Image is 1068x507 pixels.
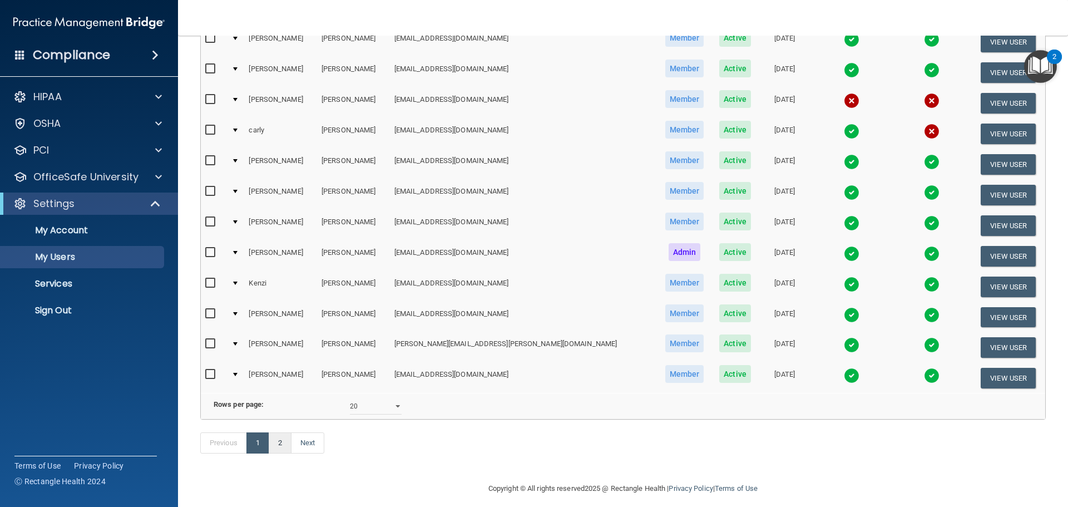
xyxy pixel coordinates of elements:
td: [PERSON_NAME] [317,180,390,210]
td: [PERSON_NAME] [244,27,317,57]
button: View User [981,185,1036,205]
td: [DATE] [758,27,811,57]
h4: Compliance [33,47,110,63]
td: [DATE] [758,119,811,149]
button: View User [981,215,1036,236]
p: Settings [33,197,75,210]
a: OSHA [13,117,162,130]
td: [PERSON_NAME] [317,272,390,302]
td: [EMAIL_ADDRESS][DOMAIN_NAME] [390,363,657,393]
td: [EMAIL_ADDRESS][DOMAIN_NAME] [390,180,657,210]
button: View User [981,368,1036,388]
button: View User [981,154,1036,175]
td: [EMAIL_ADDRESS][DOMAIN_NAME] [390,119,657,149]
td: [EMAIL_ADDRESS][DOMAIN_NAME] [390,57,657,88]
td: [PERSON_NAME] [317,88,390,119]
img: tick.e7d51cea.svg [924,277,940,292]
a: Settings [13,197,161,210]
td: [EMAIL_ADDRESS][DOMAIN_NAME] [390,210,657,241]
td: [EMAIL_ADDRESS][DOMAIN_NAME] [390,88,657,119]
span: Member [665,29,704,47]
img: tick.e7d51cea.svg [924,337,940,353]
img: tick.e7d51cea.svg [924,62,940,78]
span: Active [719,213,751,230]
img: PMB logo [13,12,165,34]
img: tick.e7d51cea.svg [844,32,859,47]
td: [PERSON_NAME] [317,332,390,363]
span: Active [719,90,751,108]
td: [DATE] [758,302,811,333]
p: Sign Out [7,305,159,316]
td: [DATE] [758,57,811,88]
a: Next [291,432,324,454]
span: Member [665,90,704,108]
p: PCI [33,144,49,157]
p: My Users [7,252,159,263]
img: tick.e7d51cea.svg [924,215,940,231]
td: [EMAIL_ADDRESS][DOMAIN_NAME] [390,241,657,272]
span: Active [719,365,751,383]
td: [PERSON_NAME] [317,302,390,333]
span: Active [719,334,751,352]
a: PCI [13,144,162,157]
span: Active [719,243,751,261]
span: Active [719,182,751,200]
img: tick.e7d51cea.svg [844,62,859,78]
td: [DATE] [758,149,811,180]
span: Active [719,151,751,169]
button: View User [981,32,1036,52]
span: Active [719,121,751,139]
img: tick.e7d51cea.svg [844,154,859,170]
span: Active [719,304,751,322]
a: Privacy Policy [74,460,124,471]
span: Member [665,334,704,352]
td: [PERSON_NAME] [317,149,390,180]
td: [PERSON_NAME] [244,332,317,363]
img: tick.e7d51cea.svg [924,32,940,47]
img: tick.e7d51cea.svg [844,215,859,231]
a: 2 [269,432,291,454]
td: [PERSON_NAME] [244,149,317,180]
button: View User [981,277,1036,297]
img: tick.e7d51cea.svg [924,368,940,383]
td: [PERSON_NAME][EMAIL_ADDRESS][PERSON_NAME][DOMAIN_NAME] [390,332,657,363]
button: View User [981,307,1036,328]
img: tick.e7d51cea.svg [844,124,859,139]
div: 2 [1052,57,1056,71]
button: View User [981,337,1036,358]
p: My Account [7,225,159,236]
button: View User [981,124,1036,144]
button: View User [981,246,1036,267]
td: [DATE] [758,210,811,241]
a: Terms of Use [14,460,61,471]
td: [PERSON_NAME] [317,363,390,393]
td: [EMAIL_ADDRESS][DOMAIN_NAME] [390,27,657,57]
button: View User [981,93,1036,114]
td: [PERSON_NAME] [317,27,390,57]
td: [PERSON_NAME] [244,302,317,333]
td: [PERSON_NAME] [244,241,317,272]
td: [DATE] [758,363,811,393]
td: [PERSON_NAME] [244,88,317,119]
img: cross.ca9f0e7f.svg [924,124,940,139]
button: Open Resource Center, 2 new notifications [1024,50,1057,83]
span: Active [719,29,751,47]
img: tick.e7d51cea.svg [924,246,940,262]
span: Member [665,151,704,169]
img: cross.ca9f0e7f.svg [924,93,940,109]
td: carly [244,119,317,149]
span: Active [719,274,751,292]
a: Privacy Policy [669,484,713,493]
td: [PERSON_NAME] [317,241,390,272]
img: cross.ca9f0e7f.svg [844,93,859,109]
td: [DATE] [758,332,811,363]
td: [PERSON_NAME] [317,119,390,149]
td: [DATE] [758,241,811,272]
a: OfficeSafe University [13,170,162,184]
span: Member [665,60,704,77]
div: Copyright © All rights reserved 2025 @ Rectangle Health | | [420,471,826,506]
td: Kenzi [244,272,317,302]
span: Active [719,60,751,77]
td: [EMAIL_ADDRESS][DOMAIN_NAME] [390,302,657,333]
a: Previous [200,432,247,454]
